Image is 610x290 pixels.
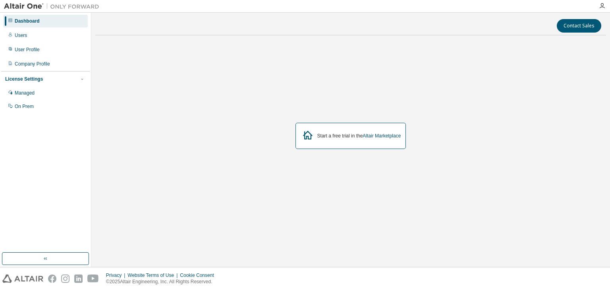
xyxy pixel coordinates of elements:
[363,133,401,139] a: Altair Marketplace
[127,272,180,278] div: Website Terms of Use
[15,103,34,110] div: On Prem
[557,19,601,33] button: Contact Sales
[15,61,50,67] div: Company Profile
[15,18,40,24] div: Dashboard
[15,90,35,96] div: Managed
[106,272,127,278] div: Privacy
[15,32,27,39] div: Users
[87,275,99,283] img: youtube.svg
[5,76,43,82] div: License Settings
[2,275,43,283] img: altair_logo.svg
[106,278,219,285] p: © 2025 Altair Engineering, Inc. All Rights Reserved.
[61,275,69,283] img: instagram.svg
[48,275,56,283] img: facebook.svg
[180,272,218,278] div: Cookie Consent
[317,133,401,139] div: Start a free trial in the
[74,275,83,283] img: linkedin.svg
[15,46,40,53] div: User Profile
[4,2,103,10] img: Altair One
